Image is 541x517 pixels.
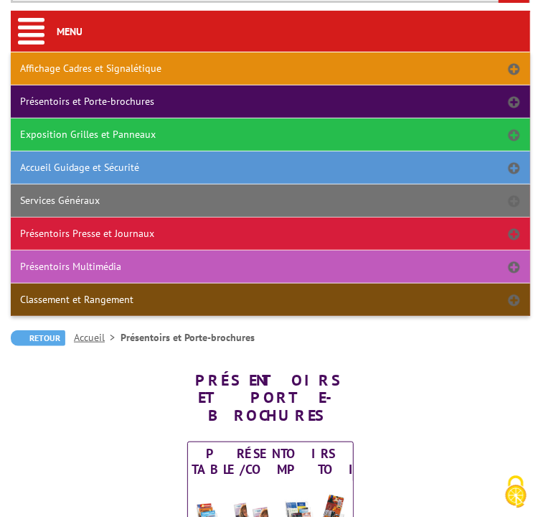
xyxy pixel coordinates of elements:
[11,251,530,283] a: Présentoirs Multimédia
[11,185,530,217] a: Services Généraux
[491,468,541,517] button: Cookies (fenêtre modale)
[11,284,530,316] a: Classement et Rangement
[498,474,534,510] img: Cookies (fenêtre modale)
[192,446,349,478] div: Présentoirs table/comptoirs
[74,331,121,344] a: Accueil
[11,152,530,184] a: Accueil Guidage et Sécurité
[11,12,530,52] a: Menu
[11,218,530,250] a: Présentoirs Presse et Journaux
[195,371,346,424] h1: Présentoirs et Porte-brochures
[11,52,530,85] a: Affichage Cadres et Signalétique
[121,330,255,345] li: Présentoirs et Porte-brochures
[11,118,530,151] a: Exposition Grilles et Panneaux
[57,25,83,38] span: Menu
[11,330,65,346] a: Retour
[11,85,530,118] a: Présentoirs et Porte-brochures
